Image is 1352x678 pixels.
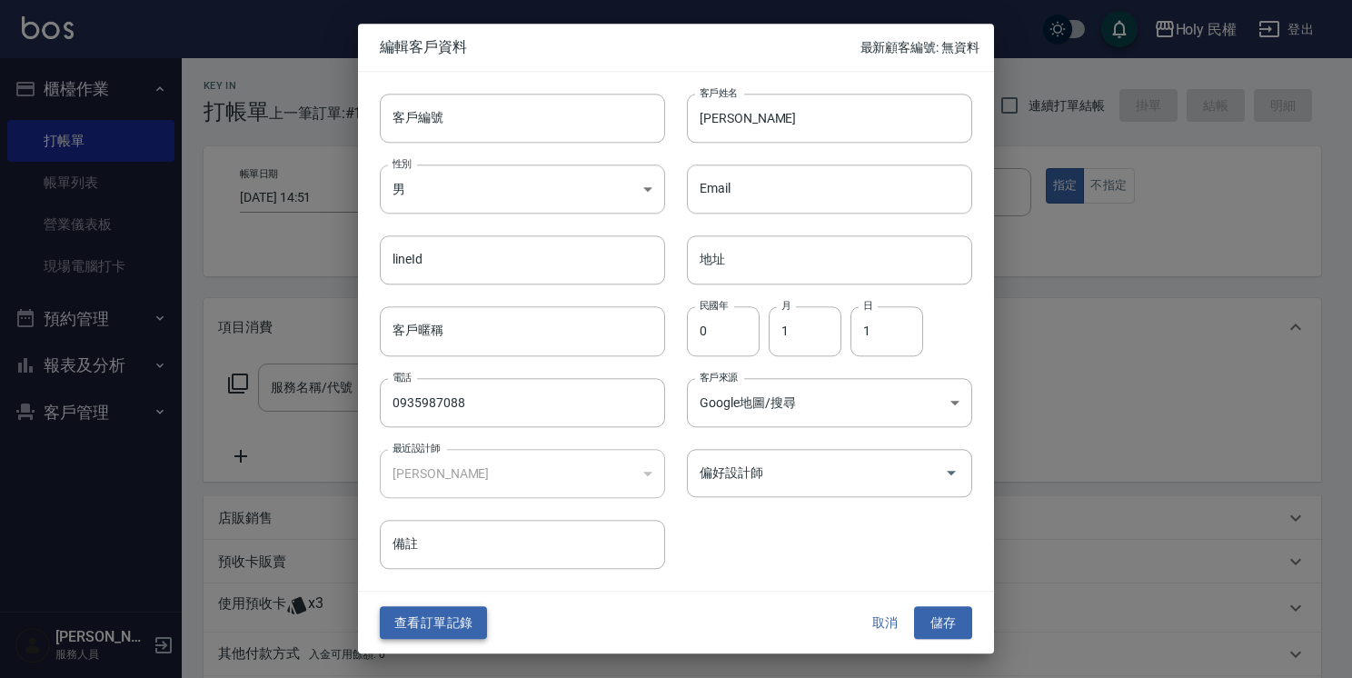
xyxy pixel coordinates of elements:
button: Open [937,459,966,488]
div: [PERSON_NAME] [380,449,665,498]
label: 日 [863,299,872,313]
button: 儲存 [914,606,972,640]
label: 性別 [393,156,412,170]
p: 最新顧客編號: 無資料 [860,38,979,57]
label: 民國年 [700,299,728,313]
label: 月 [781,299,790,313]
span: 編輯客戶資料 [380,38,860,56]
label: 電話 [393,370,412,384]
label: 客戶來源 [700,370,738,384]
button: 取消 [856,606,914,640]
label: 客戶姓名 [700,85,738,99]
div: 男 [380,165,665,214]
label: 最近設計師 [393,441,440,454]
div: Google地圖/搜尋 [687,378,972,427]
button: 查看訂單記錄 [380,606,487,640]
